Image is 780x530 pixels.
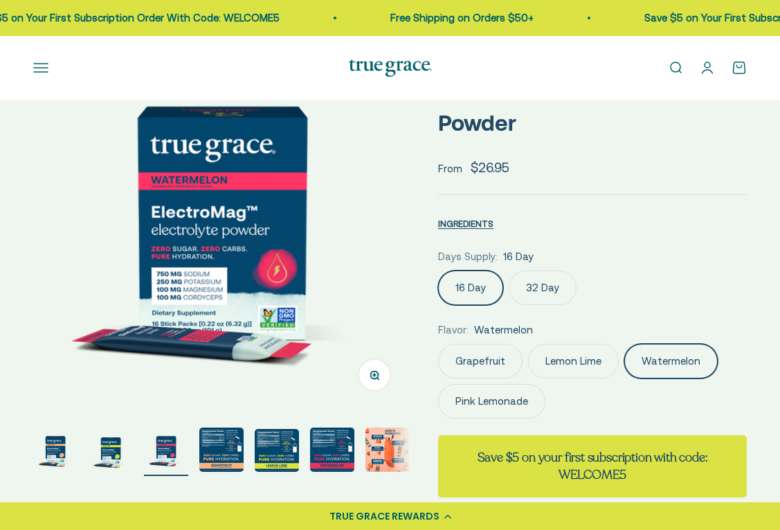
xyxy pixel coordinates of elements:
[474,322,533,338] span: Watermelon
[255,429,299,476] button: Go to item 5
[438,219,493,229] span: INGREDIENTS
[33,428,78,476] button: Go to item 1
[365,428,410,472] img: Magnesium for heart health and stress support* Chloride to support pH balance and oxygen flow* So...
[199,428,244,476] button: Go to item 4
[388,12,532,24] a: Free Shipping on Orders $50+
[438,248,498,265] legend: Days Supply:
[310,428,354,472] img: ElectroMag™
[503,248,534,265] span: 16 Day
[33,428,78,472] img: ElectroMag™
[438,70,747,140] p: ElectroMag™ Electrolyte Powder
[365,428,410,476] button: Go to item 7
[438,215,493,232] button: INGREDIENTS
[329,509,439,524] div: TRUE GRACE REWARDS
[144,428,188,476] button: Go to item 3
[144,428,188,472] img: ElectroMag™
[310,428,354,476] button: Go to item 6
[438,161,462,177] span: From
[199,428,244,472] img: 750 mg sodium for fluid balance and cellular communication.* 250 mg potassium supports blood pres...
[438,322,469,338] legend: Flavor:
[89,428,133,472] img: ElectroMag™
[255,429,299,472] img: ElectroMag™
[89,428,133,476] button: Go to item 2
[478,449,708,483] strong: Save $5 on your first subscription with code: WELCOME5
[471,157,509,178] sale-price: $26.95
[33,34,410,411] img: ElectroMag™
